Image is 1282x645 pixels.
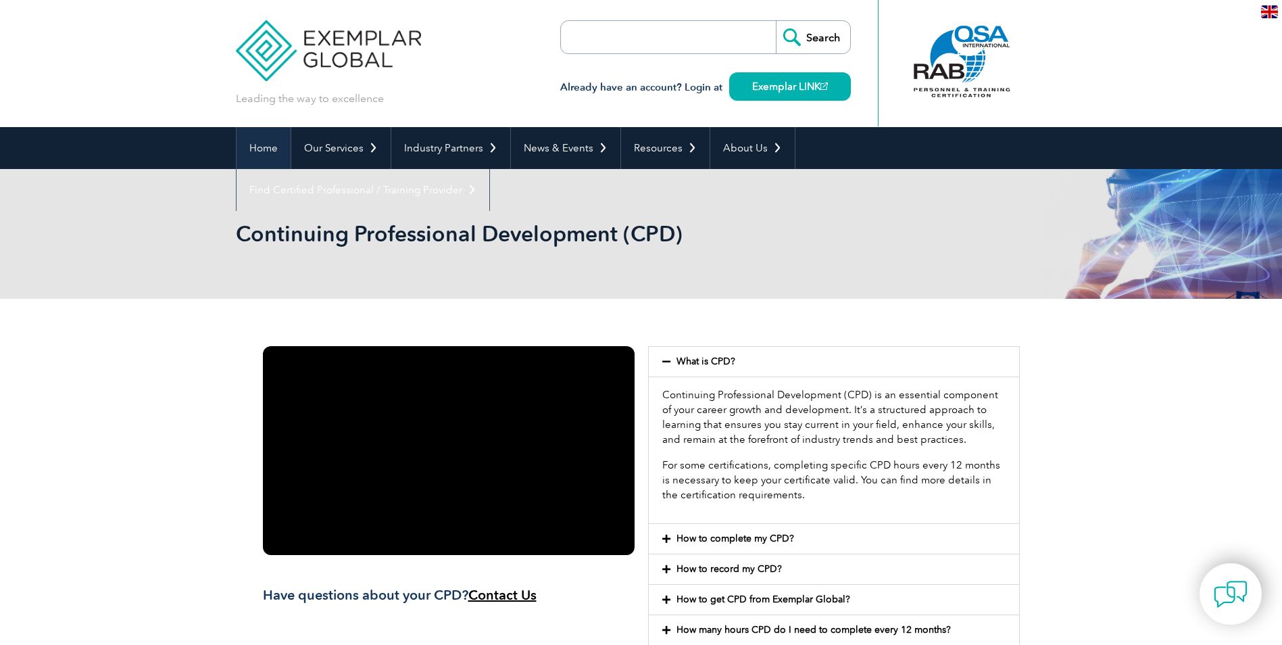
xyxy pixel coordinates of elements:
p: Continuing Professional Development (CPD) is an essential component of your career growth and dev... [662,387,1006,447]
div: How many hours CPD do I need to complete every 12 months? [649,615,1019,645]
a: Exemplar LINK [729,72,851,101]
img: en [1261,5,1278,18]
a: How to get CPD from Exemplar Global? [676,594,850,605]
a: Our Services [291,127,391,169]
div: How to get CPD from Exemplar Global? [649,585,1019,615]
a: How to record my CPD? [676,563,782,575]
a: Industry Partners [391,127,510,169]
img: contact-chat.png [1214,577,1248,611]
a: Home [237,127,291,169]
a: What is CPD? [676,356,735,367]
img: open_square.png [820,82,828,90]
a: How many hours CPD do I need to complete every 12 months? [676,624,951,636]
div: What is CPD? [649,347,1019,377]
div: How to record my CPD? [649,554,1019,584]
input: Search [776,21,850,53]
p: For some certifications, completing specific CPD hours every 12 months is necessary to keep your ... [662,458,1006,502]
a: About Us [710,127,795,169]
a: Find Certified Professional / Training Provider [237,169,489,211]
h3: Already have an account? Login at [560,79,851,96]
h3: Have questions about your CPD? [263,587,635,604]
div: What is CPD? [649,377,1019,523]
a: How to complete my CPD? [676,533,794,544]
a: Contact Us [468,587,537,603]
p: Leading the way to excellence [236,91,384,106]
a: Resources [621,127,710,169]
a: News & Events [511,127,620,169]
iframe: Continuing Professional Development (CPD) [263,346,635,555]
div: How to complete my CPD? [649,524,1019,554]
h2: Continuing Professional Development (CPD) [236,223,804,245]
